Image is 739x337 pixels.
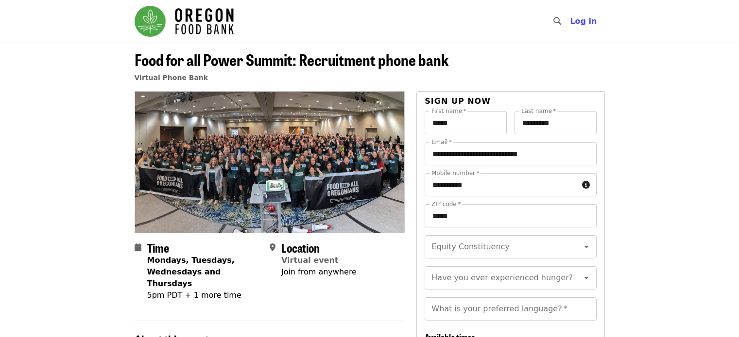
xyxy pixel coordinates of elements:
span: Log in [570,16,597,26]
input: Last name [515,111,597,134]
input: ZIP code [425,204,596,227]
input: Mobile number [425,173,578,196]
button: Open [580,240,593,254]
span: Time [147,239,169,256]
i: calendar icon [135,243,141,252]
span: Sign up now [425,96,491,106]
span: Join from anywhere [281,267,357,276]
input: Email [425,142,596,165]
label: Email [431,139,452,145]
i: circle-info icon [582,180,590,190]
button: Log in [562,12,604,31]
label: Mobile number [431,170,479,176]
a: Virtual Phone Bank [135,74,208,81]
i: search icon [553,16,561,26]
strong: Mondays, Tuesdays, Wednesdays and Thursdays [147,256,235,288]
a: Virtual event [281,256,339,265]
div: 5pm PDT + 1 more time [147,289,262,301]
span: Food for all Power Summit: Recruitment phone bank [135,48,448,71]
img: Food for all Power Summit: Recruitment phone bank organized by Oregon Food Bank [135,92,405,232]
label: Last name [521,108,556,114]
img: Oregon Food Bank - Home [135,6,234,37]
button: Open [580,271,593,285]
label: ZIP code [431,201,461,207]
input: Search [567,10,575,33]
label: First name [431,108,466,114]
span: Location [281,239,320,256]
input: What is your preferred language? [425,297,596,321]
i: map-marker-alt icon [270,243,275,252]
input: First name [425,111,507,134]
